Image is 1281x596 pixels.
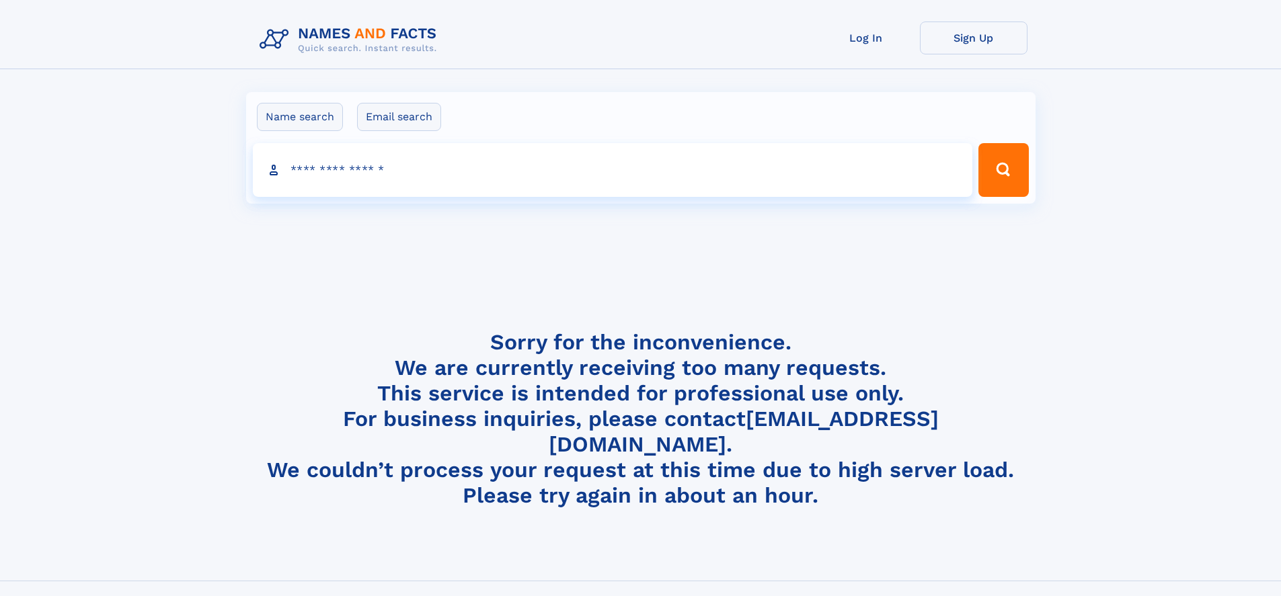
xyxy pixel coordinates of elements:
[549,406,939,457] a: [EMAIL_ADDRESS][DOMAIN_NAME]
[357,103,441,131] label: Email search
[920,22,1027,54] a: Sign Up
[253,143,973,197] input: search input
[257,103,343,131] label: Name search
[812,22,920,54] a: Log In
[978,143,1028,197] button: Search Button
[254,329,1027,509] h4: Sorry for the inconvenience. We are currently receiving too many requests. This service is intend...
[254,22,448,58] img: Logo Names and Facts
